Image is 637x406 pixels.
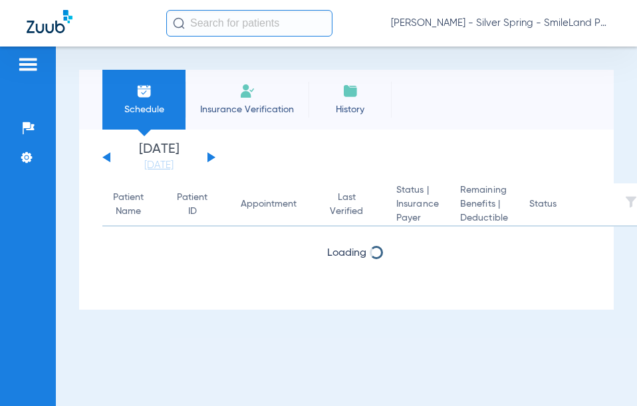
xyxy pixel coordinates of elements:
[327,248,366,258] span: Loading
[241,197,309,211] div: Appointment
[173,17,185,29] img: Search Icon
[113,191,156,219] div: Patient Name
[330,191,375,219] div: Last Verified
[386,183,449,227] th: Status |
[177,191,207,219] div: Patient ID
[330,191,363,219] div: Last Verified
[27,10,72,33] img: Zuub Logo
[391,17,610,30] span: [PERSON_NAME] - Silver Spring - SmileLand PD
[241,197,297,211] div: Appointment
[119,159,199,172] a: [DATE]
[166,10,332,37] input: Search for patients
[17,56,39,72] img: hamburger-icon
[113,191,144,219] div: Patient Name
[396,197,439,225] span: Insurance Payer
[119,143,199,172] li: [DATE]
[112,103,176,116] span: Schedule
[239,83,255,99] img: Manual Insurance Verification
[195,103,299,116] span: Insurance Verification
[318,103,382,116] span: History
[136,83,152,99] img: Schedule
[342,83,358,99] img: History
[177,191,219,219] div: Patient ID
[519,183,608,227] th: Status
[449,183,519,227] th: Remaining Benefits |
[460,211,508,225] span: Deductible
